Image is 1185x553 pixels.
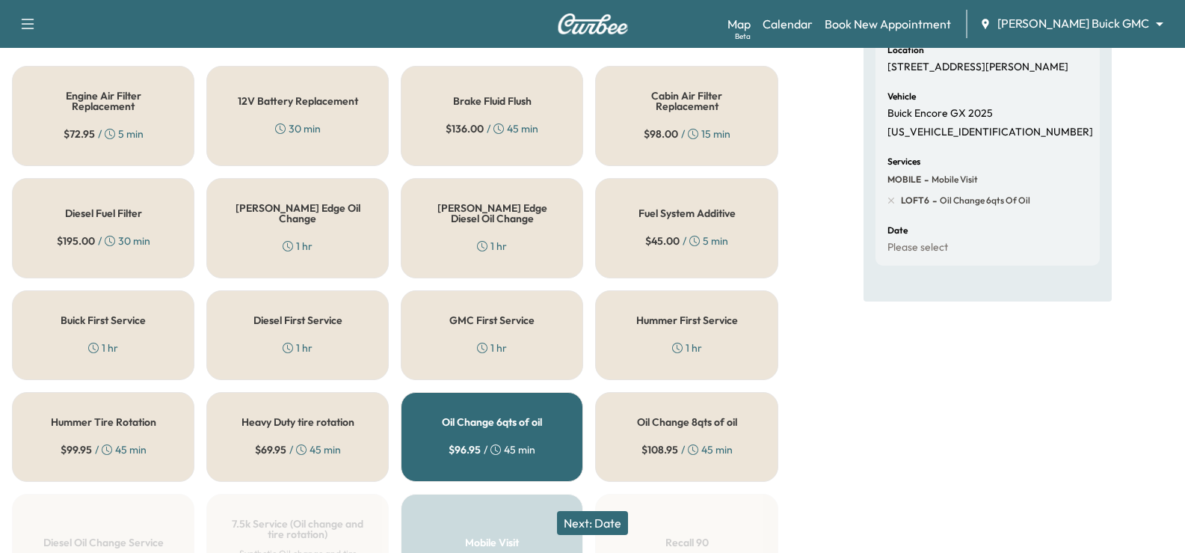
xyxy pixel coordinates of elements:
span: - [929,193,937,208]
span: - [921,172,929,187]
div: / 45 min [255,442,341,457]
h5: Engine Air Filter Replacement [37,91,170,111]
h5: 12V Battery Replacement [238,96,358,106]
div: / 45 min [61,442,147,457]
span: $ 99.95 [61,442,92,457]
a: Book New Appointment [825,15,951,33]
div: 1 hr [477,239,507,254]
div: 1 hr [477,340,507,355]
div: / 45 min [641,442,733,457]
h5: [PERSON_NAME] Edge Oil Change [231,203,364,224]
span: $ 45.00 [645,233,680,248]
div: 1 hr [88,340,118,355]
span: LOFT6 [901,195,929,207]
div: 1 hr [283,340,313,355]
div: 30 min [275,121,321,136]
p: Buick Encore GX 2025 [887,107,993,120]
h6: Services [887,157,920,166]
div: 1 hr [672,340,702,355]
h5: GMC First Service [449,315,535,326]
h5: Heavy Duty tire rotation [241,417,354,427]
div: / 30 min [57,233,150,248]
div: 1 hr [283,239,313,254]
h5: Oil Change 8qts of oil [637,417,737,427]
h6: Location [887,46,924,55]
p: [US_VEHICLE_IDENTIFICATION_NUMBER] [887,126,1093,139]
h5: Brake Fluid Flush [453,96,532,106]
div: / 15 min [644,126,730,141]
a: Calendar [763,15,813,33]
div: / 45 min [449,442,535,457]
span: $ 69.95 [255,442,286,457]
span: [PERSON_NAME] Buick GMC [997,15,1149,32]
span: $ 136.00 [446,121,484,136]
h5: Hummer Tire Rotation [51,417,156,427]
span: $ 96.95 [449,442,481,457]
div: / 5 min [645,233,728,248]
img: Curbee Logo [557,13,629,34]
span: $ 72.95 [64,126,95,141]
h5: Hummer First Service [636,315,738,326]
div: Beta [735,31,751,42]
span: Oil Change 6qts of oil [937,195,1030,207]
h5: Oil Change 6qts of oil [442,417,542,427]
h5: Diesel Fuel Filter [65,208,142,219]
div: / 45 min [446,121,538,136]
p: [STREET_ADDRESS][PERSON_NAME] [887,61,1068,74]
p: Please select [887,241,948,254]
a: MapBeta [727,15,751,33]
h5: Fuel System Additive [638,208,736,219]
span: MOBILE [887,174,921,186]
h6: Date [887,226,908,235]
h5: Cabin Air Filter Replacement [620,91,753,111]
span: $ 108.95 [641,442,678,457]
h5: [PERSON_NAME] Edge Diesel Oil Change [425,203,558,224]
span: Mobile Visit [929,174,978,186]
h5: Diesel First Service [253,315,342,326]
h6: Vehicle [887,92,916,101]
h5: Buick First Service [61,315,146,326]
button: Next: Date [557,511,628,535]
div: / 5 min [64,126,144,141]
span: $ 195.00 [57,233,95,248]
span: $ 98.00 [644,126,678,141]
